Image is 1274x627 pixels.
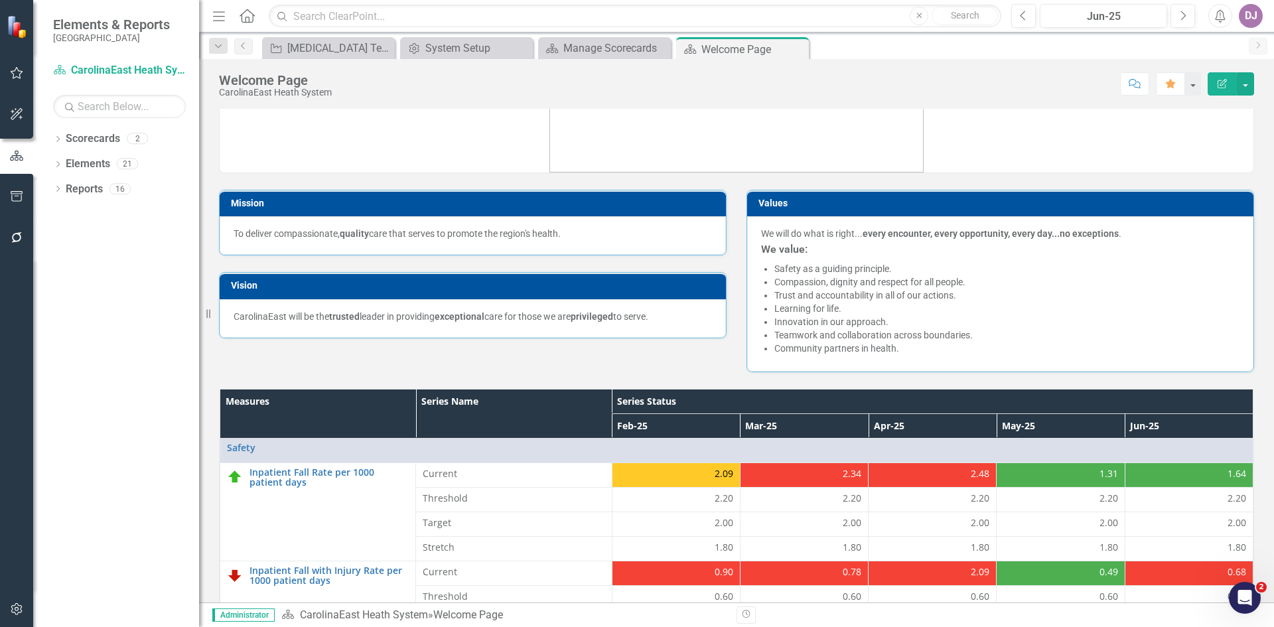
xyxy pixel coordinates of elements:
[869,536,997,561] td: Double-Click to Edit
[740,585,868,610] td: Double-Click to Edit
[997,585,1125,610] td: Double-Click to Edit
[971,492,989,505] span: 2.20
[1239,4,1263,28] button: DJ
[612,487,740,512] td: Double-Click to Edit
[1099,492,1118,505] span: 2.20
[740,487,868,512] td: Double-Click to Edit
[127,133,148,145] div: 2
[416,487,612,512] td: Double-Click to Edit
[571,311,613,322] strong: privileged
[774,315,1239,328] li: Innovation in our approach.
[761,227,1239,240] p: We will do what is right... .
[932,7,998,25] button: Search
[265,40,391,56] a: [MEDICAL_DATA] Team Improving [MEDICAL_DATA] Bundle
[287,40,391,56] div: [MEDICAL_DATA] Team Improving [MEDICAL_DATA] Bundle
[231,281,719,291] h3: Vision
[843,590,861,603] span: 0.60
[612,585,740,610] td: Double-Click to Edit
[423,516,604,529] span: Target
[219,73,332,88] div: Welcome Page
[1099,565,1118,579] span: 0.49
[423,467,604,480] span: Current
[423,565,604,579] span: Current
[1228,565,1246,579] span: 0.68
[774,289,1239,302] li: Trust and accountability in all of our actions.
[53,33,170,43] small: [GEOGRAPHIC_DATA]
[971,467,989,480] span: 2.48
[423,492,604,505] span: Threshold
[612,462,740,487] td: Double-Click to Edit
[1228,492,1246,505] span: 2.20
[997,462,1125,487] td: Double-Click to Edit
[541,40,668,56] a: Manage Scorecards
[300,608,428,621] a: CarolinaEast Heath System
[869,487,997,512] td: Double-Click to Edit
[740,512,868,536] td: Double-Click to Edit
[997,561,1125,585] td: Double-Click to Edit
[435,311,484,322] strong: exceptional
[1125,561,1253,585] td: Double-Click to Edit
[227,469,243,485] img: On Track
[549,46,924,173] img: mceclip1.png
[997,536,1125,561] td: Double-Click to Edit
[869,561,997,585] td: Double-Click to Edit
[416,561,612,585] td: Double-Click to Edit
[53,95,186,118] input: Search Below...
[1256,582,1267,592] span: 2
[774,262,1239,275] li: Safety as a guiding principle.
[249,565,409,586] a: Inpatient Fall with Injury Rate per 1000 patient days
[1125,512,1253,536] td: Double-Click to Edit
[1099,541,1118,554] span: 1.80
[53,63,186,78] a: CarolinaEast Heath System
[1099,467,1118,480] span: 1.31
[1229,582,1261,614] iframe: Intercom live chat
[971,565,989,579] span: 2.09
[971,541,989,554] span: 1.80
[774,302,1239,315] li: Learning for life.
[740,462,868,487] td: Double-Click to Edit
[416,462,612,487] td: Double-Click to Edit
[715,541,733,554] span: 1.80
[212,608,275,622] span: Administrator
[761,244,1239,255] h3: We value:
[971,516,989,529] span: 2.00
[1125,536,1253,561] td: Double-Click to Edit
[433,608,503,621] div: Welcome Page
[951,10,979,21] span: Search
[1125,462,1253,487] td: Double-Click to Edit
[563,40,668,56] div: Manage Scorecards
[219,88,332,98] div: CarolinaEast Heath System
[971,590,989,603] span: 0.60
[7,15,30,38] img: ClearPoint Strategy
[1228,516,1246,529] span: 2.00
[612,512,740,536] td: Double-Click to Edit
[758,198,1247,208] h3: Values
[612,561,740,585] td: Double-Click to Edit
[1044,9,1163,25] div: Jun-25
[774,328,1239,342] li: Teamwork and collaboration across boundaries.
[715,467,733,480] span: 2.09
[66,131,120,147] a: Scorecards
[423,590,604,603] span: Threshold
[53,17,170,33] span: Elements & Reports
[740,536,868,561] td: Double-Click to Edit
[66,182,103,197] a: Reports
[715,516,733,529] span: 2.00
[231,198,719,208] h3: Mission
[997,512,1125,536] td: Double-Click to Edit
[869,585,997,610] td: Double-Click to Edit
[425,40,530,56] div: System Setup
[701,41,806,58] div: Welcome Page
[843,541,861,554] span: 1.80
[715,565,733,579] span: 0.90
[774,342,1239,355] li: Community partners in health.
[863,228,1119,239] strong: every encounter, every opportunity, every day...no exceptions
[281,608,727,623] div: »
[869,512,997,536] td: Double-Click to Edit
[234,227,712,240] p: To deliver compassionate, care that serves to promote the region's health.
[416,512,612,536] td: Double-Click to Edit
[740,561,868,585] td: Double-Click to Edit
[1125,585,1253,610] td: Double-Click to Edit
[66,157,110,172] a: Elements
[117,159,138,170] div: 21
